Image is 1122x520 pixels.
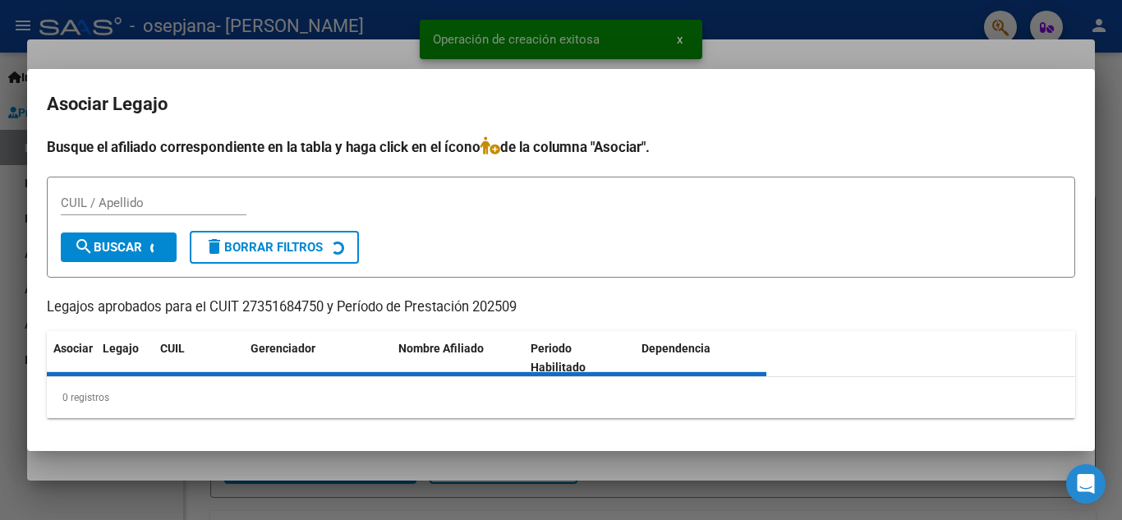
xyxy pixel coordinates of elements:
[74,237,94,256] mat-icon: search
[47,377,1075,418] div: 0 registros
[160,342,185,355] span: CUIL
[103,342,139,355] span: Legajo
[641,342,710,355] span: Dependencia
[154,331,244,385] datatable-header-cell: CUIL
[524,331,635,385] datatable-header-cell: Periodo Habilitado
[47,136,1075,158] h4: Busque el afiliado correspondiente en la tabla y haga click en el ícono de la columna "Asociar".
[53,342,93,355] span: Asociar
[635,331,767,385] datatable-header-cell: Dependencia
[531,342,586,374] span: Periodo Habilitado
[47,89,1075,120] h2: Asociar Legajo
[392,331,524,385] datatable-header-cell: Nombre Afiliado
[398,342,484,355] span: Nombre Afiliado
[205,240,323,255] span: Borrar Filtros
[244,331,392,385] datatable-header-cell: Gerenciador
[190,231,359,264] button: Borrar Filtros
[96,331,154,385] datatable-header-cell: Legajo
[74,240,142,255] span: Buscar
[47,331,96,385] datatable-header-cell: Asociar
[251,342,315,355] span: Gerenciador
[205,237,224,256] mat-icon: delete
[47,297,1075,318] p: Legajos aprobados para el CUIT 27351684750 y Período de Prestación 202509
[61,232,177,262] button: Buscar
[1066,464,1106,504] div: Open Intercom Messenger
